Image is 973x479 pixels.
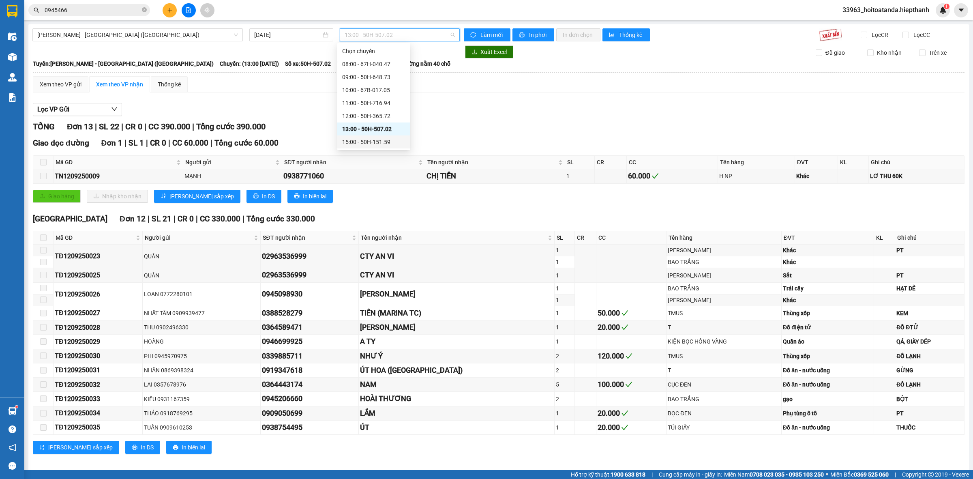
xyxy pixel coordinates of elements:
div: [PERSON_NAME] [668,271,780,280]
div: Phụ tùng ô tô [783,409,872,418]
th: Tên hàng [718,156,795,169]
td: NHƯ Ý [359,349,555,363]
td: 0945098930 [261,283,359,306]
div: [PERSON_NAME] [360,322,553,333]
div: TĐ1209250023 [55,251,141,261]
h2: TĐT1209250003 [4,58,70,71]
button: printerIn biên lai [166,441,212,454]
button: sort-ascending[PERSON_NAME] sắp xếp [33,441,119,454]
sup: 1 [944,4,949,9]
span: download [471,49,477,56]
div: CHỊ TIỀN [426,170,564,182]
div: NHÂN 0869398324 [144,366,259,375]
span: 33963_hoitoatanda.hiepthanh [836,5,936,15]
button: downloadXuất Excel [465,45,513,58]
div: ÚT HOA ([GEOGRAPHIC_DATA]) [360,365,553,376]
td: 0364443174 [261,378,359,392]
div: TUẤN 0909610253 [144,423,259,432]
button: syncLàm mới [464,28,510,41]
div: 0339885711 [262,350,357,362]
span: Làm mới [480,30,504,39]
td: 0946699925 [261,335,359,349]
th: Tên hàng [667,231,782,245]
td: TN1209250009 [54,169,183,183]
td: ÚT [359,421,555,435]
img: warehouse-icon [8,32,17,41]
span: plus [167,7,173,13]
div: 50.000 [598,307,665,319]
td: LẮM [359,406,555,421]
td: 0364589471 [261,320,359,335]
div: BAO TRẮNG [668,284,780,293]
th: CR [575,231,597,245]
div: TĐ1209250030 [55,351,141,361]
div: 120.000 [598,350,665,362]
span: Xuất Excel [480,47,507,56]
td: TĐ1209250031 [54,363,143,378]
span: 13:00 - 50H-507.02 [345,29,455,41]
div: TN1209250009 [55,171,182,181]
div: Xem theo VP nhận [96,80,143,89]
div: 1 [566,172,593,180]
td: TĐ1209250023 [54,245,143,268]
span: close-circle [142,6,147,14]
div: KIỆN BỌC HỒNG VÀNG [668,337,780,346]
td: 0938754495 [261,421,359,435]
h2: VP Nhận: [GEOGRAPHIC_DATA] ([GEOGRAPHIC_DATA]) [49,58,225,135]
span: close-circle [142,7,147,12]
sup: 1 [15,406,18,408]
span: | [192,122,194,131]
th: ĐVT [782,231,874,245]
div: 2 [556,395,573,404]
td: CTY AN VI [359,245,555,268]
th: CR [595,156,627,169]
span: SL 1 [129,138,144,148]
span: CR 0 [178,214,194,223]
td: 0388528279 [261,306,359,320]
span: TỔNG [33,122,55,131]
span: Thống kê [619,30,643,39]
div: 20.000 [598,322,665,333]
span: Tổng cước 390.000 [196,122,266,131]
div: LAI 0357678976 [144,380,259,389]
th: SL [555,231,575,245]
span: CR 0 [150,138,166,148]
span: CR 0 [125,122,142,131]
span: | [210,138,212,148]
div: HOÀI THƯƠNG [360,393,553,404]
td: TĐ1209250029 [54,335,143,349]
div: 0919347618 [262,365,357,376]
div: Chọn chuyến [342,47,405,56]
div: QUÂN [144,252,259,261]
div: TĐ1209250034 [55,408,141,418]
div: 02963536999 [262,269,357,281]
span: check [625,381,632,388]
div: 0945206660 [262,393,357,404]
button: aim [200,3,214,17]
div: THẢO 0918769295 [144,409,259,418]
div: 1 [556,271,573,280]
div: 0388528279 [262,307,357,319]
div: Thùng xốp [783,352,872,361]
td: CHỊ TIỀN [425,169,565,183]
div: Thùng xốp [783,309,872,318]
td: TĐ1209250026 [54,283,143,306]
div: 1 [556,296,573,305]
span: | [144,122,146,131]
div: Đồ điện tử [783,323,872,332]
span: 1 [945,4,948,9]
span: sort-ascending [39,445,45,451]
span: Tổng cước 330.000 [246,214,315,223]
td: THANH TOÀN [359,320,555,335]
span: Mã GD [56,158,175,167]
div: Đồ ăn - nước uống [783,366,872,375]
span: In DS [262,192,275,201]
span: check [621,309,628,317]
div: [PERSON_NAME] [668,246,780,255]
div: Thống kê [158,80,181,89]
span: Lọc VP Gửi [37,104,69,114]
div: 09:00 - 50H-648.73 [342,73,405,82]
span: [PERSON_NAME] sắp xếp [169,192,234,201]
span: SL 21 [152,214,171,223]
div: Quần áo [783,337,872,346]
